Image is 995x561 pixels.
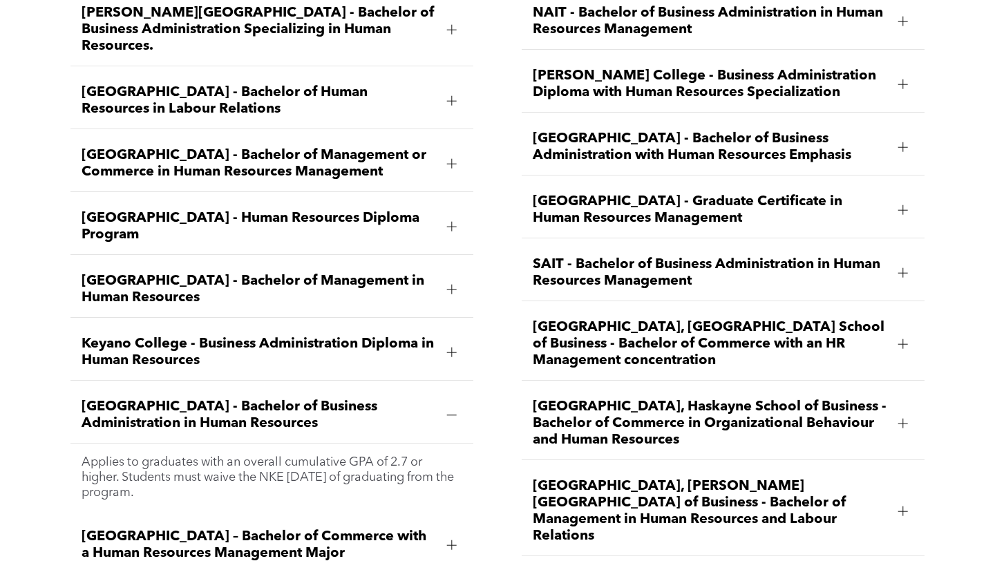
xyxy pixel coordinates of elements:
[82,455,462,500] p: Applies to graduates with an overall cumulative GPA of 2.7 or higher. Students must waive the NKE...
[533,5,887,38] span: NAIT - Bachelor of Business Administration in Human Resources Management
[533,193,887,227] span: [GEOGRAPHIC_DATA] - Graduate Certificate in Human Resources Management
[533,131,887,164] span: [GEOGRAPHIC_DATA] - Bachelor of Business Administration with Human Resources Emphasis
[533,256,887,289] span: SAIT - Bachelor of Business Administration in Human Resources Management
[82,336,436,369] span: Keyano College - Business Administration Diploma in Human Resources
[82,399,436,432] span: [GEOGRAPHIC_DATA] - Bachelor of Business Administration in Human Resources
[82,273,436,306] span: [GEOGRAPHIC_DATA] - Bachelor of Management in Human Resources
[82,5,436,55] span: [PERSON_NAME][GEOGRAPHIC_DATA] - Bachelor of Business Administration Specializing in Human Resour...
[533,68,887,101] span: [PERSON_NAME] College - Business Administration Diploma with Human Resources Specialization
[533,319,887,369] span: [GEOGRAPHIC_DATA], [GEOGRAPHIC_DATA] School of Business - Bachelor of Commerce with an HR Managem...
[82,84,436,117] span: [GEOGRAPHIC_DATA] - Bachelor of Human Resources in Labour Relations
[533,399,887,448] span: [GEOGRAPHIC_DATA], Haskayne School of Business - Bachelor of Commerce in Organizational Behaviour...
[82,210,436,243] span: [GEOGRAPHIC_DATA] - Human Resources Diploma Program
[533,478,887,544] span: [GEOGRAPHIC_DATA], [PERSON_NAME][GEOGRAPHIC_DATA] of Business - Bachelor of Management in Human R...
[82,147,436,180] span: [GEOGRAPHIC_DATA] - Bachelor of Management or Commerce in Human Resources Management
